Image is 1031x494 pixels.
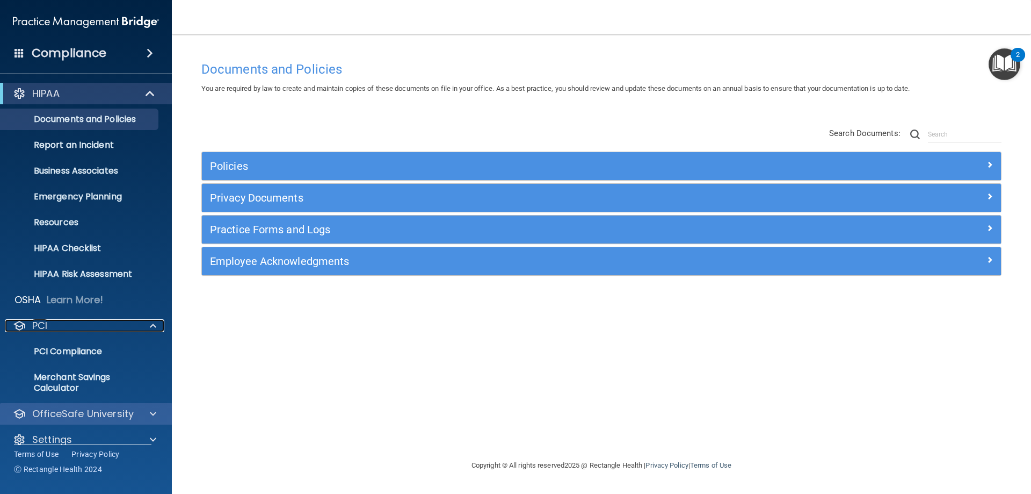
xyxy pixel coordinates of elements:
[210,221,993,238] a: Practice Forms and Logs
[7,269,154,280] p: HIPAA Risk Assessment
[47,293,104,306] p: Learn More!
[32,46,106,61] h4: Compliance
[210,255,793,267] h5: Employee Acknowledgments
[7,166,154,176] p: Business Associates
[989,48,1020,80] button: Open Resource Center, 2 new notifications
[7,114,154,125] p: Documents and Policies
[32,407,134,420] p: OfficeSafe University
[7,217,154,228] p: Resources
[645,461,688,469] a: Privacy Policy
[13,319,156,332] a: PCI
[14,449,59,460] a: Terms of Use
[690,461,731,469] a: Terms of Use
[32,87,60,100] p: HIPAA
[13,407,156,420] a: OfficeSafe University
[210,157,993,175] a: Policies
[210,189,993,206] a: Privacy Documents
[7,346,154,357] p: PCI Compliance
[7,140,154,151] p: Report an Incident
[71,449,120,460] a: Privacy Policy
[201,84,910,92] span: You are required by law to create and maintain copies of these documents on file in your office. ...
[210,224,793,235] h5: Practice Forms and Logs
[910,130,920,139] img: ic-search.3b580494.png
[7,372,154,393] p: Merchant Savings Calculator
[7,191,154,202] p: Emergency Planning
[928,126,1001,142] input: Search
[14,464,102,475] span: Ⓒ Rectangle Health 2024
[13,87,156,100] a: HIPAA
[32,433,72,446] p: Settings
[32,319,47,332] p: PCI
[13,11,159,33] img: PMB logo
[14,293,41,306] p: OSHA
[7,243,154,254] p: HIPAA Checklist
[210,160,793,172] h5: Policies
[201,62,1001,76] h4: Documents and Policies
[210,192,793,204] h5: Privacy Documents
[210,253,993,270] a: Employee Acknowledgments
[405,448,797,483] div: Copyright © All rights reserved 2025 @ Rectangle Health | |
[845,418,1018,461] iframe: Drift Widget Chat Controller
[1016,55,1020,69] div: 2
[13,433,156,446] a: Settings
[829,128,901,138] span: Search Documents:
